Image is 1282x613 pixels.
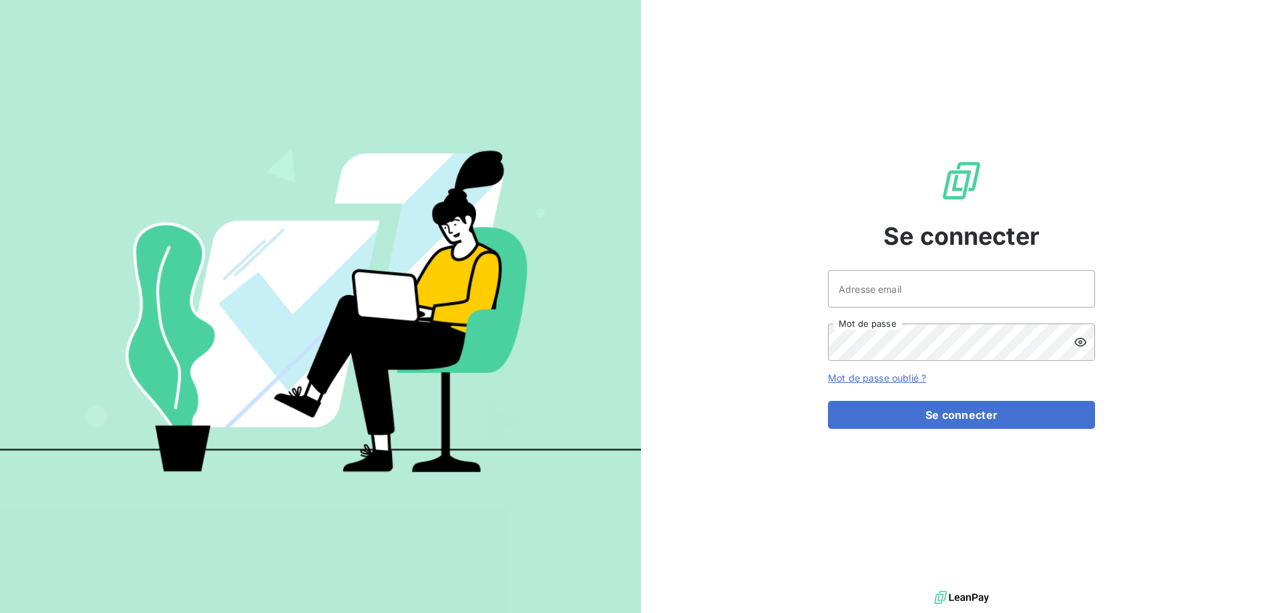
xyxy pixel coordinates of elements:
[883,218,1040,254] span: Se connecter
[828,401,1095,429] button: Se connecter
[934,588,989,608] img: logo
[940,159,983,202] img: Logo LeanPay
[828,372,926,384] a: Mot de passe oublié ?
[828,270,1095,308] input: placeholder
